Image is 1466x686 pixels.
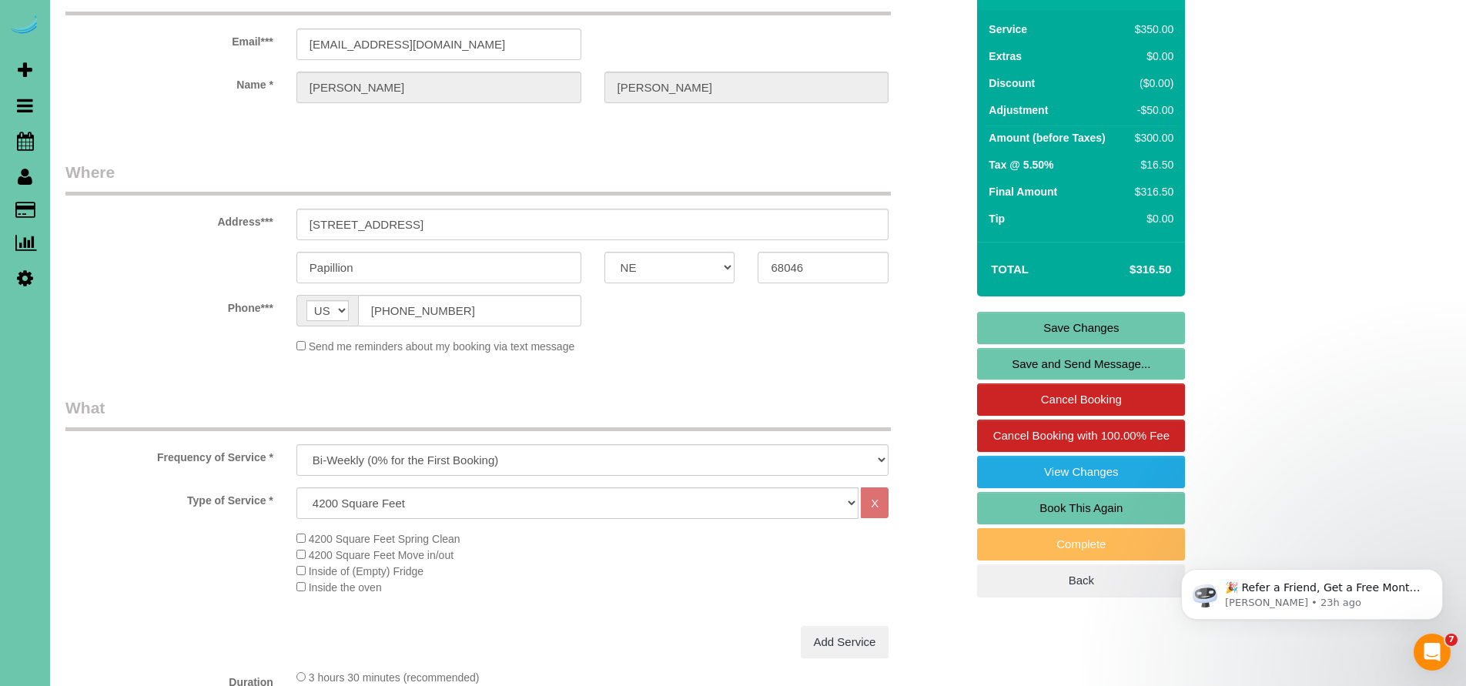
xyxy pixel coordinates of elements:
[309,340,575,353] span: Send me reminders about my booking via text message
[1083,263,1171,276] h4: $316.50
[977,312,1185,344] a: Save Changes
[1414,634,1451,671] iframe: Intercom live chat
[1129,22,1173,37] div: $350.00
[977,456,1185,488] a: View Changes
[977,383,1185,416] a: Cancel Booking
[65,161,891,196] legend: Where
[989,130,1105,146] label: Amount (before Taxes)
[801,626,889,658] a: Add Service
[309,581,382,594] span: Inside the oven
[1129,102,1173,118] div: -$50.00
[977,348,1185,380] a: Save and Send Message...
[309,549,454,561] span: 4200 Square Feet Move in/out
[989,157,1053,172] label: Tax @ 5.50%
[309,671,480,684] span: 3 hours 30 minutes (recommended)
[1129,184,1173,199] div: $316.50
[9,15,40,37] img: Automaid Logo
[977,492,1185,524] a: Book This Again
[991,263,1029,276] strong: Total
[65,397,891,431] legend: What
[1129,49,1173,64] div: $0.00
[54,487,285,508] label: Type of Service *
[989,211,1005,226] label: Tip
[1129,75,1173,91] div: ($0.00)
[989,49,1022,64] label: Extras
[1445,634,1458,646] span: 7
[1129,157,1173,172] div: $16.50
[309,533,460,545] span: 4200 Square Feet Spring Clean
[993,429,1170,442] span: Cancel Booking with 100.00% Fee
[977,564,1185,597] a: Back
[1129,211,1173,226] div: $0.00
[1158,537,1466,644] iframe: Intercom notifications message
[54,444,285,465] label: Frequency of Service *
[989,75,1035,91] label: Discount
[1129,130,1173,146] div: $300.00
[977,420,1185,452] a: Cancel Booking with 100.00% Fee
[54,72,285,92] label: Name *
[989,22,1027,37] label: Service
[309,565,423,577] span: Inside of (Empty) Fridge
[989,102,1048,118] label: Adjustment
[989,184,1057,199] label: Final Amount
